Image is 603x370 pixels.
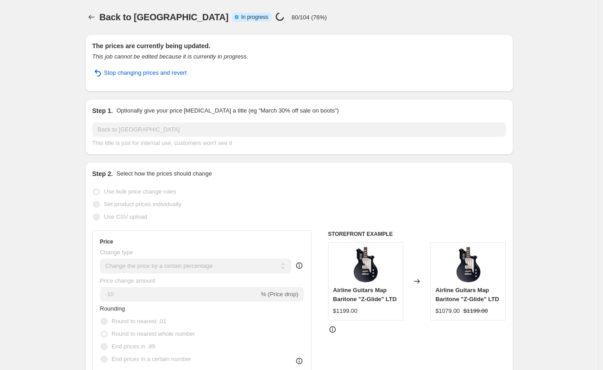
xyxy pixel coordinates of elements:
div: help [295,261,304,270]
span: Price change amount [100,277,155,284]
h6: STOREFRONT EXAMPLE [328,230,506,238]
button: Stop changing prices and revert [87,66,192,80]
h2: The prices are currently being updated. [92,41,506,50]
span: Rounding [100,305,125,312]
span: This title is just for internal use, customers won't see it [92,140,232,146]
img: AirlineGuitarsMapBaritone_Z-Glide_LTD_80x.jpg [347,247,384,283]
span: % (Price drop) [261,291,298,298]
div: $1199.00 [333,307,357,316]
span: End prices in a certain number [112,356,191,362]
button: Price change jobs [85,11,98,23]
span: End prices in .99 [112,343,155,350]
p: Optionally give your price [MEDICAL_DATA] a title (eg "March 30% off sale on boots") [116,106,338,115]
span: Set product prices individually [104,201,182,208]
p: 80/104 (76%) [292,14,327,21]
strike: $1199.00 [463,307,488,316]
span: In progress [241,14,268,21]
span: Airline Guitars Map Baritone "Z-Glide" LTD [333,287,397,302]
p: Select how the prices should change [116,169,212,178]
span: Stop changing prices and revert [104,68,187,77]
input: 30% off holiday sale [92,122,506,137]
span: Round to nearest whole number [112,330,195,337]
span: Back to [GEOGRAPHIC_DATA] [100,12,229,22]
span: Airline Guitars Map Baritone "Z-Glide" LTD [435,287,499,302]
img: AirlineGuitarsMapBaritone_Z-Glide_LTD_80x.jpg [450,247,486,283]
h2: Step 2. [92,169,113,178]
h3: Price [100,238,113,245]
input: -15 [100,287,259,302]
span: Use bulk price change rules [104,188,176,195]
span: Use CSV upload [104,213,147,220]
h2: Step 1. [92,106,113,115]
i: This job cannot be edited because it is currently in progress. [92,53,248,60]
span: Change type [100,249,133,256]
div: $1079.00 [435,307,460,316]
span: Round to nearest .01 [112,318,166,325]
